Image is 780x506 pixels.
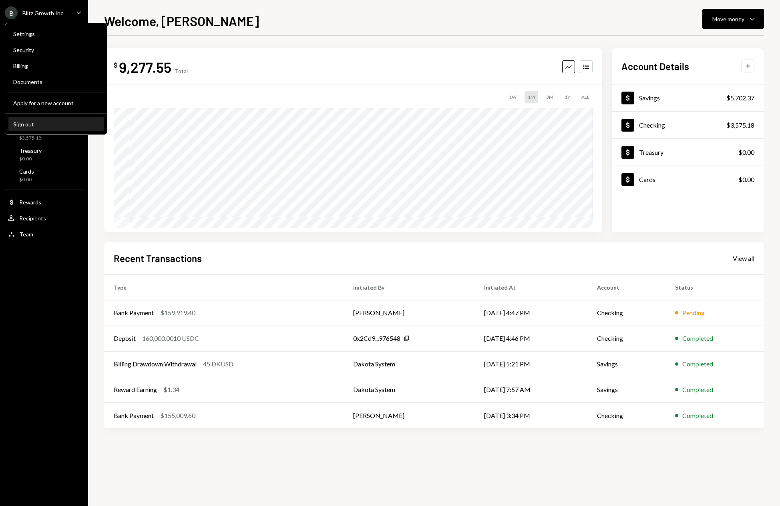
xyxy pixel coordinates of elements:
[8,42,104,57] a: Security
[712,15,744,23] div: Move money
[175,68,188,74] div: Total
[19,176,34,183] div: $0.00
[587,351,665,377] td: Savings
[543,91,557,103] div: 3M
[8,117,104,132] button: Sign out
[353,334,400,343] div: 0x2Cd9...976548
[19,215,46,222] div: Recipients
[665,274,764,300] th: Status
[639,94,660,102] div: Savings
[474,326,587,351] td: [DATE] 4:46 PM
[19,135,43,142] div: $3,575.18
[726,120,754,130] div: $3,575.18
[474,274,587,300] th: Initiated At
[142,334,199,343] div: 160,000.0010 USDC
[19,231,33,238] div: Team
[578,91,593,103] div: ALL
[19,156,42,162] div: $0.00
[104,13,259,29] h1: Welcome, [PERSON_NAME]
[733,254,754,262] a: View all
[114,359,197,369] div: Billing Drawdown Withdrawal
[13,30,99,37] div: Settings
[506,91,520,103] div: 1W
[587,274,665,300] th: Account
[13,78,99,85] div: Documents
[13,46,99,53] div: Security
[702,9,764,29] button: Move money
[114,308,154,318] div: Bank Payment
[5,211,83,225] a: Recipients
[726,93,754,103] div: $5,702.37
[733,254,754,262] div: View all
[682,308,705,318] div: Pending
[8,74,104,89] a: Documents
[344,351,474,377] td: Dakota System
[22,10,63,16] div: Blitz Growth Inc
[8,26,104,41] a: Settings
[5,166,83,185] a: Cards$0.00
[682,411,713,420] div: Completed
[639,121,665,129] div: Checking
[682,359,713,369] div: Completed
[561,91,573,103] div: 1Y
[344,377,474,402] td: Dakota System
[13,121,99,128] div: Sign out
[8,96,104,110] button: Apply for a new account
[474,300,587,326] td: [DATE] 4:47 PM
[738,148,754,157] div: $0.00
[587,402,665,428] td: Checking
[5,145,83,164] a: Treasury$0.00
[344,300,474,326] td: [PERSON_NAME]
[587,326,665,351] td: Checking
[19,147,42,154] div: Treasury
[5,227,83,241] a: Team
[104,274,344,300] th: Type
[682,385,713,394] div: Completed
[525,91,538,103] div: 1M
[344,274,474,300] th: Initiated By
[163,385,179,394] div: $1.34
[13,62,99,69] div: Billing
[203,359,233,369] div: 45 DKUSD
[5,6,18,19] div: B
[5,195,83,209] a: Rewards
[621,60,689,73] h2: Account Details
[612,139,764,166] a: Treasury$0.00
[612,166,764,193] a: Cards$0.00
[682,334,713,343] div: Completed
[474,377,587,402] td: [DATE] 7:57 AM
[19,199,41,206] div: Rewards
[160,308,195,318] div: $159,919.40
[114,252,202,265] h2: Recent Transactions
[114,411,154,420] div: Bank Payment
[612,112,764,138] a: Checking$3,575.18
[738,175,754,184] div: $0.00
[114,334,136,343] div: Deposit
[474,402,587,428] td: [DATE] 3:34 PM
[344,402,474,428] td: [PERSON_NAME]
[587,300,665,326] td: Checking
[8,58,104,73] a: Billing
[160,411,195,420] div: $155,009.60
[13,100,99,106] div: Apply for a new account
[474,351,587,377] td: [DATE] 5:21 PM
[639,176,655,183] div: Cards
[612,84,764,111] a: Savings$5,702.37
[119,58,171,76] div: 9,277.55
[19,168,34,175] div: Cards
[587,377,665,402] td: Savings
[114,385,157,394] div: Reward Earning
[639,148,663,156] div: Treasury
[114,61,117,69] div: $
